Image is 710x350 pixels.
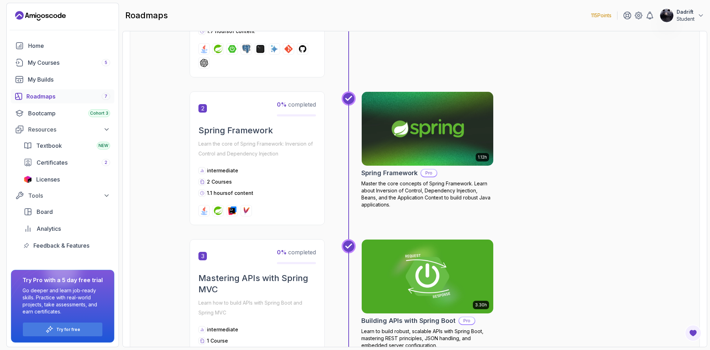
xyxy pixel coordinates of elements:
[361,239,494,349] a: Building APIs with Spring Boot card3.30hBuilding APIs with Spring BootProLearn to build robust, s...
[90,110,108,116] span: Cohort 3
[37,158,68,167] span: Certificates
[28,191,110,200] div: Tools
[28,125,110,134] div: Resources
[207,190,253,197] p: 1.1 hours of content
[660,9,673,22] img: user profile image
[104,60,107,65] span: 5
[11,106,114,120] a: bootcamp
[36,175,60,184] span: Licenses
[104,160,107,165] span: 2
[298,45,307,53] img: github logo
[24,176,32,183] img: jetbrains icon
[242,45,251,53] img: postgres logo
[11,72,114,87] a: builds
[214,45,222,53] img: spring logo
[277,249,287,256] span: 0 %
[104,94,107,99] span: 7
[270,45,279,53] img: ai logo
[198,125,316,136] h2: Spring Framework
[198,273,316,295] h2: Mastering APIs with Spring MVC
[361,180,494,208] p: Master the core concepts of Spring Framework. Learn about Inversion of Control, Dependency Inject...
[214,206,222,215] img: spring logo
[207,179,232,185] span: 2 Courses
[11,89,114,103] a: roadmaps
[207,326,238,333] p: intermediate
[359,90,497,167] img: Spring Framework card
[228,45,236,53] img: spring-boot logo
[198,104,207,113] span: 2
[198,298,316,318] p: Learn how to build APIs with Spring Boot and Spring MVC
[19,238,114,253] a: feedback
[228,206,236,215] img: intellij logo
[198,139,316,159] p: Learn the core of Spring Framework: Inversion of Control and Dependency Injection
[660,8,704,23] button: user profile imageDadriftStudent
[36,141,62,150] span: Textbook
[11,39,114,53] a: home
[11,56,114,70] a: courses
[99,143,108,148] span: NEW
[256,45,265,53] img: terminal logo
[421,170,437,177] p: Pro
[242,206,251,215] img: maven logo
[591,12,611,19] p: 115 Points
[23,287,103,315] p: Go deeper and learn job-ready skills. Practice with real-world projects, take assessments, and ea...
[361,168,418,178] h2: Spring Framework
[277,249,316,256] span: completed
[125,10,168,21] h2: roadmaps
[478,154,487,160] p: 1.12h
[475,302,487,308] p: 3.30h
[362,240,493,313] img: Building APIs with Spring Boot card
[37,224,61,233] span: Analytics
[19,222,114,236] a: analytics
[685,325,702,342] button: Open Feedback Button
[361,316,456,326] h2: Building APIs with Spring Boot
[459,317,475,324] p: Pro
[207,338,228,344] span: 1 Course
[19,139,114,153] a: textbook
[361,328,494,349] p: Learn to build robust, scalable APIs with Spring Boot, mastering REST principles, JSON handling, ...
[28,58,110,67] div: My Courses
[277,101,316,108] span: completed
[33,241,89,250] span: Feedback & Features
[37,208,53,216] span: Board
[11,189,114,202] button: Tools
[207,167,238,174] p: intermediate
[677,8,695,15] p: Dadrift
[200,45,208,53] img: java logo
[28,75,110,84] div: My Builds
[15,10,66,21] a: Landing page
[198,252,207,260] span: 3
[28,42,110,50] div: Home
[23,322,103,337] button: Try for free
[19,155,114,170] a: certificates
[284,45,293,53] img: git logo
[207,28,255,35] p: 1.7 hours of content
[19,172,114,186] a: licenses
[361,91,494,208] a: Spring Framework card1.12hSpring FrameworkProMaster the core concepts of Spring Framework. Learn ...
[277,101,287,108] span: 0 %
[19,205,114,219] a: board
[200,59,208,67] img: chatgpt logo
[677,15,695,23] p: Student
[11,123,114,136] button: Resources
[200,206,208,215] img: java logo
[28,109,110,117] div: Bootcamp
[56,327,80,332] a: Try for free
[26,92,110,101] div: Roadmaps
